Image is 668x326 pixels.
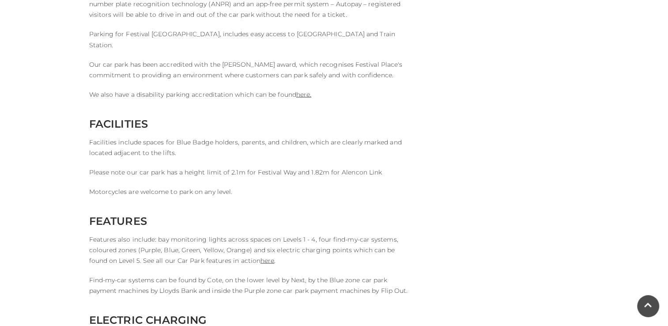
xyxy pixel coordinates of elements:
[89,59,411,80] p: Our car park has been accredited with the [PERSON_NAME] award, which recognises Festival Place's ...
[89,214,411,227] h2: FEATURES
[296,90,311,98] a: here.
[260,256,274,264] a: here
[89,313,411,326] h2: ELECTRIC CHARGING
[89,234,411,265] p: Features also include: bay monitoring lights across spaces on Levels 1 - 4, four find-my-car syst...
[89,274,411,296] p: Find-my-car systems can be found by Cote, on the lower level by Next, by the Blue zone car park p...
[89,117,411,130] h2: FACILITIES
[89,136,411,158] p: Facilities include spaces for Blue Badge holders, parents, and children, which are clearly marked...
[89,89,411,99] p: We also have a disability parking accreditation which can be found
[89,186,411,197] p: Motorcycles are welcome to park on any level.
[89,29,411,50] p: Parking for Festival [GEOGRAPHIC_DATA], includes easy access to [GEOGRAPHIC_DATA] and Train Station.
[89,167,411,177] p: Please note our car park has a height limit of 2.1m for Festival Way and 1.82m for Alencon Link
